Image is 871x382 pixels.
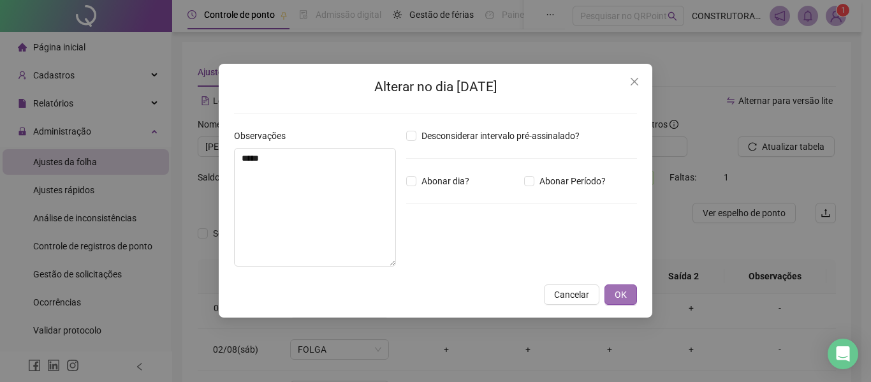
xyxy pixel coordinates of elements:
span: OK [615,288,627,302]
span: close [629,77,640,87]
button: Close [624,71,645,92]
h2: Alterar no dia [DATE] [234,77,637,98]
button: Cancelar [544,284,599,305]
span: Abonar Período? [534,174,611,188]
label: Observações [234,129,294,143]
span: Abonar dia? [416,174,474,188]
button: OK [604,284,637,305]
span: Cancelar [554,288,589,302]
div: Open Intercom Messenger [828,339,858,369]
span: Desconsiderar intervalo pré-assinalado? [416,129,585,143]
